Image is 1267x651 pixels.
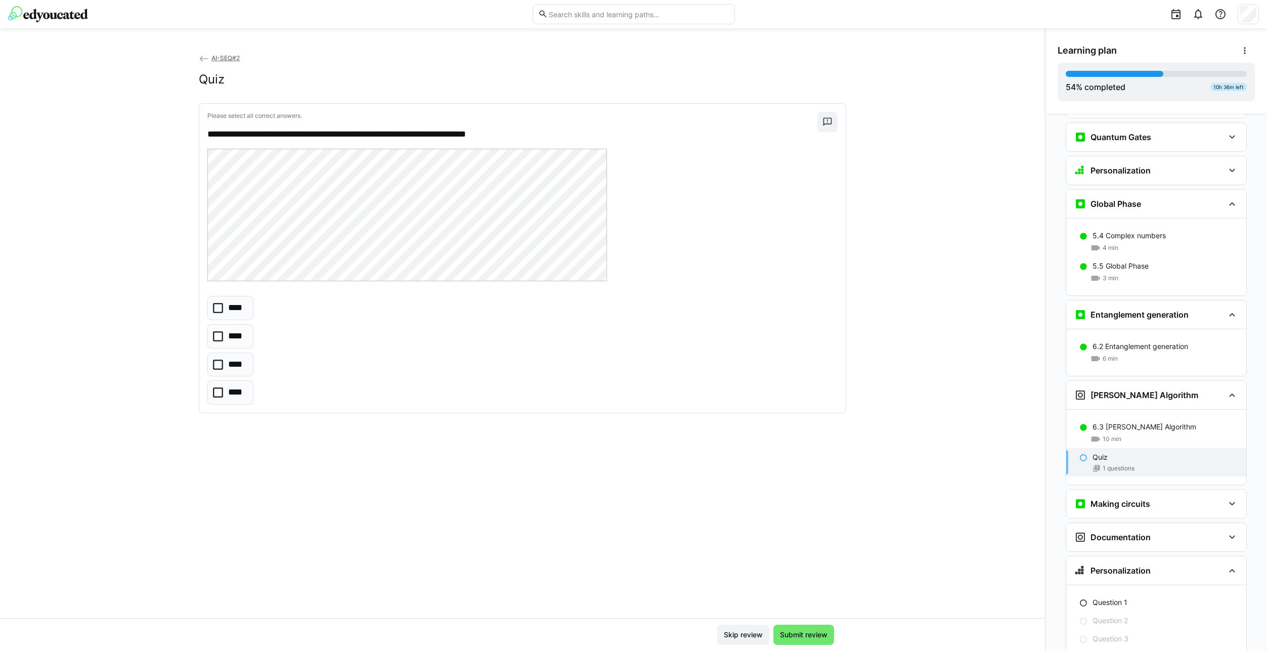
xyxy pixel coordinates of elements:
[1090,566,1151,576] h3: Personalization
[548,10,729,19] input: Search skills and learning paths…
[1090,132,1151,142] h3: Quantum Gates
[1093,597,1127,607] p: Question 1
[778,630,829,640] span: Submit review
[1103,244,1118,252] span: 4 min
[1103,435,1121,443] span: 10 min
[1103,464,1134,472] span: 1 questions
[1058,45,1117,56] span: Learning plan
[722,630,764,640] span: Skip review
[1210,83,1247,91] div: 10h 36m left
[1103,274,1118,282] span: 3 min
[1066,81,1125,93] div: % completed
[717,625,769,645] button: Skip review
[211,54,240,62] span: AI-SEQ#2
[1093,634,1128,644] p: Question 3
[1093,452,1108,462] p: Quiz
[1090,390,1198,400] h3: [PERSON_NAME] Algorithm
[1090,532,1151,542] h3: Documentation
[1090,199,1141,209] h3: Global Phase
[1093,616,1128,626] p: Question 2
[1093,261,1149,271] p: 5.5 Global Phase
[207,112,817,120] p: Please select all correct answers.
[773,625,834,645] button: Submit review
[1066,82,1076,92] span: 54
[1093,422,1196,432] p: 6.3 [PERSON_NAME] Algorithm
[199,54,240,62] a: AI-SEQ#2
[199,72,225,87] h2: Quiz
[1093,341,1188,352] p: 6.2 Entanglement generation
[1090,499,1150,509] h3: Making circuits
[1093,231,1166,241] p: 5.4 Complex numbers
[1103,355,1118,363] span: 6 min
[1090,165,1151,176] h3: Personalization
[1090,310,1189,320] h3: Entanglement generation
